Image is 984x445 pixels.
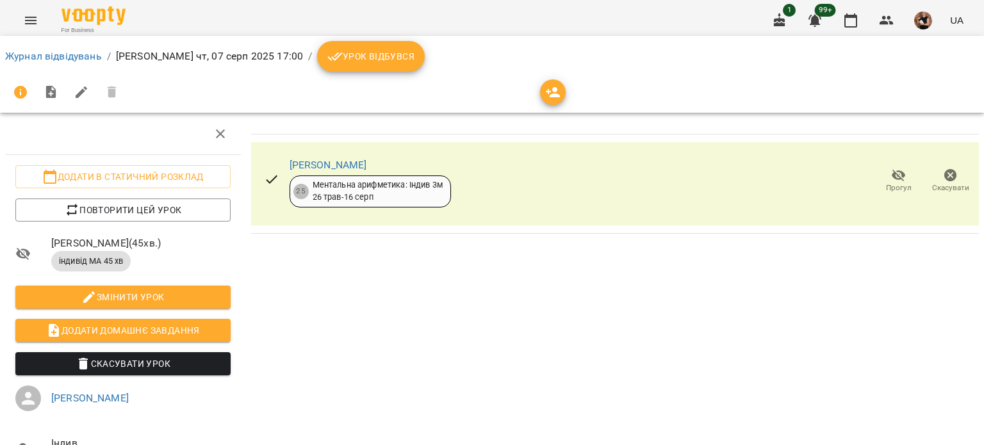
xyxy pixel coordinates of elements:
[873,163,924,199] button: Прогул
[26,202,220,218] span: Повторити цей урок
[26,289,220,305] span: Змінити урок
[51,392,129,404] a: [PERSON_NAME]
[327,49,414,64] span: Урок відбувся
[26,169,220,184] span: Додати в статичний розклад
[15,319,231,342] button: Додати домашнє завдання
[783,4,796,17] span: 1
[15,5,46,36] button: Menu
[116,49,303,64] p: [PERSON_NAME] чт, 07 серп 2025 17:00
[15,198,231,222] button: Повторити цей урок
[15,165,231,188] button: Додати в статичний розклад
[51,255,131,267] span: індивід МА 45 хв
[945,8,969,32] button: UA
[5,50,102,62] a: Журнал відвідувань
[308,49,312,64] li: /
[815,4,836,17] span: 99+
[914,12,932,29] img: 5944c1aeb726a5a997002a54cb6a01a3.jpg
[950,13,963,27] span: UA
[15,352,231,375] button: Скасувати Урок
[290,159,367,171] a: [PERSON_NAME]
[15,286,231,309] button: Змінити урок
[61,6,126,25] img: Voopty Logo
[313,179,443,203] div: Ментальна арифметика: Індив 3м 26 трав - 16 серп
[61,26,126,35] span: For Business
[924,163,976,199] button: Скасувати
[107,49,111,64] li: /
[5,41,979,72] nav: breadcrumb
[293,184,309,199] div: 25
[26,323,220,338] span: Додати домашнє завдання
[886,182,912,193] span: Прогул
[51,236,231,251] span: [PERSON_NAME] ( 45 хв. )
[317,41,425,72] button: Урок відбувся
[26,356,220,371] span: Скасувати Урок
[932,182,969,193] span: Скасувати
